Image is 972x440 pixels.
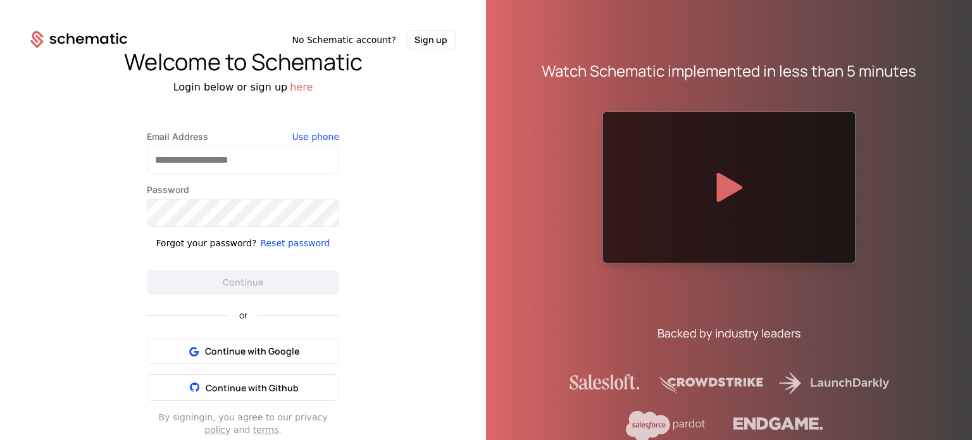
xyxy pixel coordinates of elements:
span: or [229,311,258,320]
a: policy [204,425,230,435]
button: Reset password [260,237,330,249]
button: Continue [147,270,339,295]
div: By signing in , you agree to our privacy and . [147,411,339,436]
span: Continue with Github [206,382,299,394]
div: Forgot your password? [156,237,257,249]
button: Continue with Google [147,339,339,364]
span: No Schematic account? [292,34,396,46]
div: Watch Schematic implemented in less than 5 minutes [542,61,916,81]
div: Backed by industry leaders [657,324,801,342]
button: Continue with Github [147,374,339,401]
button: Sign up [406,30,456,49]
label: Email Address [147,130,339,143]
a: terms [253,425,279,435]
button: here [290,80,313,95]
span: Continue with Google [205,345,299,358]
button: Use phone [292,130,339,143]
label: Password [147,184,339,196]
